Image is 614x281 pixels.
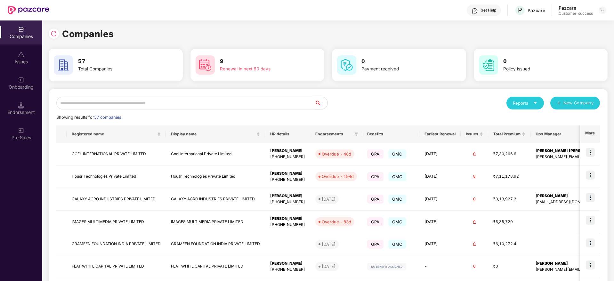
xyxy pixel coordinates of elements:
[322,151,351,157] div: Overdue - 48d
[419,125,461,143] th: Earliest Renewal
[166,165,265,188] td: Housr Technologies Private Limited
[461,125,488,143] th: Issues
[18,127,24,134] img: svg+xml;base64,PHN2ZyB3aWR0aD0iMjAiIGhlaWdodD0iMjAiIHZpZXdCb3g9IjAgMCAyMCAyMCIgZmlsbD0ibm9uZSIgeG...
[600,8,605,13] img: svg+xml;base64,PHN2ZyBpZD0iRHJvcGRvd24tMzJ4MzIiIHhtbG5zPSJodHRwOi8vd3d3LnczLm9yZy8yMDAwL3N2ZyIgd2...
[166,143,265,165] td: Goel International Private Limited
[270,177,305,183] div: [PHONE_NUMBER]
[270,261,305,267] div: [PERSON_NAME]
[466,241,483,247] div: 0
[388,149,407,158] span: GMC
[466,263,483,269] div: 0
[479,55,498,75] img: svg+xml;base64,PHN2ZyB4bWxucz0iaHR0cDovL3d3dy53My5vcmcvMjAwMC9zdmciIHdpZHRoPSI2MCIgaGVpZ2h0PSI2MC...
[314,97,328,109] button: search
[67,125,166,143] th: Registered name
[270,199,305,205] div: [PHONE_NUMBER]
[518,6,522,14] span: P
[419,143,461,165] td: [DATE]
[513,100,537,106] div: Reports
[367,240,384,249] span: GPA
[419,165,461,188] td: [DATE]
[503,66,584,73] div: Policy issued
[67,143,166,165] td: GOEL INTERNATIONAL PRIVATE LIMITED
[388,240,407,249] span: GMC
[388,195,407,204] span: GMC
[166,255,265,278] td: FLAT WHITE CAPITAL PRIVATE LIMITED
[322,219,351,225] div: Overdue - 83d
[466,173,483,180] div: 8
[54,55,73,75] img: svg+xml;base64,PHN2ZyB4bWxucz0iaHR0cDovL3d3dy53My5vcmcvMjAwMC9zdmciIHdpZHRoPSI2MCIgaGVpZ2h0PSI2MC...
[78,57,159,66] h3: 57
[367,195,384,204] span: GPA
[419,233,461,255] td: [DATE]
[367,149,384,158] span: GPA
[563,100,594,106] span: New Company
[56,115,122,120] span: Showing results for
[94,115,122,120] span: 57 companies.
[367,263,406,270] img: svg+xml;base64,PHN2ZyB4bWxucz0iaHR0cDovL3d3dy53My5vcmcvMjAwMC9zdmciIHdpZHRoPSIxMjIiIGhlaWdodD0iMj...
[533,101,537,105] span: caret-down
[67,188,166,211] td: GALAXY AGRO INDUSTRIES PRIVATE LIMITED
[62,27,114,41] h1: Companies
[586,171,595,180] img: icon
[362,125,419,143] th: Benefits
[466,151,483,157] div: 0
[528,7,545,13] div: Pazcare
[586,216,595,225] img: icon
[270,216,305,222] div: [PERSON_NAME]
[265,125,310,143] th: HR details
[488,125,530,143] th: Total Premium
[559,5,593,11] div: Pazcare
[322,196,335,202] div: [DATE]
[354,132,358,136] span: filter
[78,66,159,73] div: Total Companies
[220,57,301,66] h3: 9
[419,188,461,211] td: [DATE]
[270,193,305,199] div: [PERSON_NAME]
[481,8,496,13] div: Get Help
[493,263,525,269] div: ₹0
[18,102,24,108] img: svg+xml;base64,PHN2ZyB3aWR0aD0iMTQuNSIgaGVpZ2h0PSIxNC41IiB2aWV3Qm94PSIwIDAgMTYgMTYiIGZpbGw9Im5vbm...
[18,26,24,33] img: svg+xml;base64,PHN2ZyBpZD0iQ29tcGFuaWVzIiB4bWxucz0iaHR0cDovL3d3dy53My5vcmcvMjAwMC9zdmciIHdpZHRoPS...
[559,11,593,16] div: Customer_success
[367,217,384,226] span: GPA
[166,233,265,255] td: GRAMEEN FOUNDATION INDIA PRIVATE LIMITED
[361,66,442,73] div: Payment received
[270,222,305,228] div: [PHONE_NUMBER]
[493,196,525,202] div: ₹3,13,927.2
[586,193,595,202] img: icon
[466,219,483,225] div: 0
[367,172,384,181] span: GPA
[322,173,354,180] div: Overdue - 194d
[67,255,166,278] td: FLAT WHITE CAPITAL PRIVATE LIMITED
[472,8,478,14] img: svg+xml;base64,PHN2ZyBpZD0iSGVscC0zMngzMiIgeG1sbnM9Imh0dHA6Ly93d3cudzMub3JnLzIwMDAvc3ZnIiB3aWR0aD...
[388,172,407,181] span: GMC
[586,238,595,247] img: icon
[550,97,600,109] button: plusNew Company
[322,263,335,269] div: [DATE]
[586,148,595,157] img: icon
[419,255,461,278] td: -
[270,154,305,160] div: [PHONE_NUMBER]
[322,241,335,247] div: [DATE]
[270,171,305,177] div: [PERSON_NAME]
[196,55,215,75] img: svg+xml;base64,PHN2ZyB4bWxucz0iaHR0cDovL3d3dy53My5vcmcvMjAwMC9zdmciIHdpZHRoPSI2MCIgaGVpZ2h0PSI2MC...
[361,57,442,66] h3: 0
[166,125,265,143] th: Display name
[270,148,305,154] div: [PERSON_NAME]
[466,132,478,137] span: Issues
[315,132,352,137] span: Endorsements
[586,261,595,269] img: icon
[493,132,521,137] span: Total Premium
[493,219,525,225] div: ₹5,35,720
[493,173,525,180] div: ₹7,11,178.92
[388,217,407,226] span: GMC
[270,267,305,273] div: [PHONE_NUMBER]
[166,211,265,233] td: IMAGES MULTIMEDIA PRIVATE LIMITED
[67,165,166,188] td: Housr Technologies Private Limited
[67,233,166,255] td: GRAMEEN FOUNDATION INDIA PRIVATE LIMITED
[557,101,561,106] span: plus
[171,132,255,137] span: Display name
[67,211,166,233] td: IMAGES MULTIMEDIA PRIVATE LIMITED
[51,30,57,37] img: svg+xml;base64,PHN2ZyBpZD0iUmVsb2FkLTMyeDMyIiB4bWxucz0iaHR0cDovL3d3dy53My5vcmcvMjAwMC9zdmciIHdpZH...
[337,55,356,75] img: svg+xml;base64,PHN2ZyB4bWxucz0iaHR0cDovL3d3dy53My5vcmcvMjAwMC9zdmciIHdpZHRoPSI2MCIgaGVpZ2h0PSI2MC...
